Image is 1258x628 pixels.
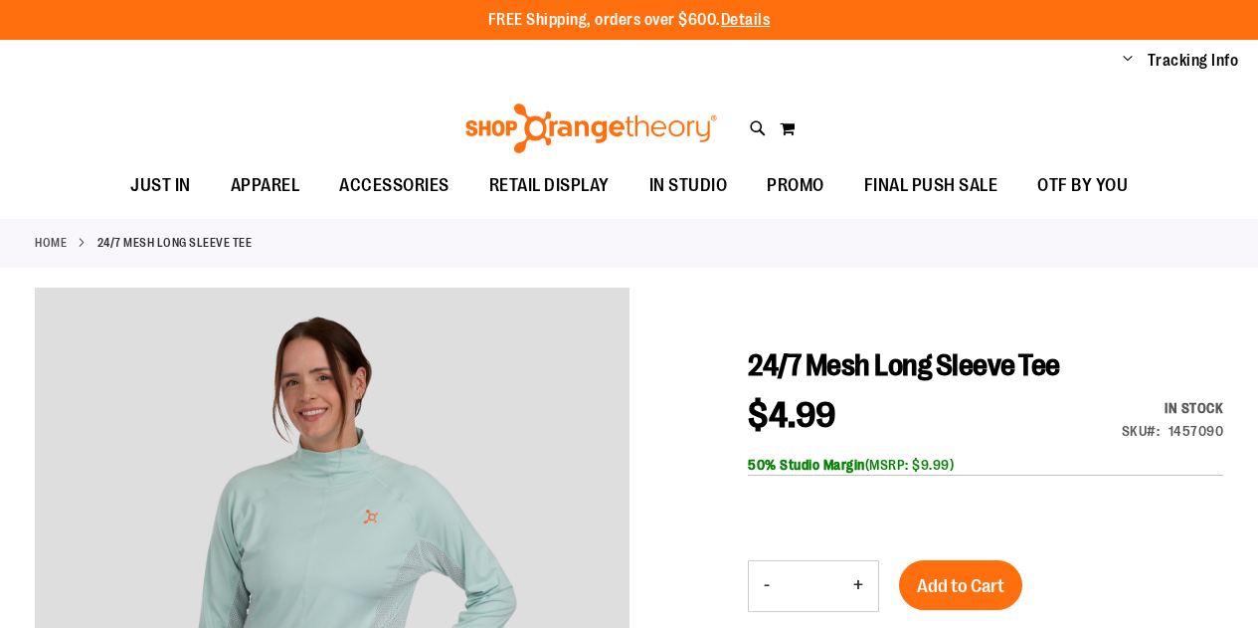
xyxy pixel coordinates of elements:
[844,163,1018,208] a: FINAL PUSH SALE
[748,457,865,473] b: 50% Studio Margin
[462,104,720,153] img: Shop Orangetheory
[767,163,824,208] span: PROMO
[1122,398,1224,418] div: Availability
[488,9,771,32] p: FREE Shipping, orders over $600.
[749,561,785,611] button: Decrease product quantity
[899,560,1022,610] button: Add to Cart
[748,348,1060,382] span: 24/7 Mesh Long Sleeve Tee
[1123,51,1133,71] button: Account menu
[319,163,469,209] a: ACCESSORIES
[917,575,1004,597] span: Add to Cart
[748,395,836,436] span: $4.99
[1168,421,1224,441] div: 1457090
[838,561,878,611] button: Increase product quantity
[339,163,449,208] span: ACCESSORIES
[1148,50,1239,72] a: Tracking Info
[721,11,771,29] a: Details
[629,163,748,209] a: IN STUDIO
[489,163,610,208] span: RETAIL DISPLAY
[748,455,1223,475] div: (MSRP: $9.99)
[130,163,191,208] span: JUST IN
[97,234,253,252] strong: 24/7 Mesh Long Sleeve Tee
[35,234,67,252] a: Home
[1122,398,1224,418] div: In stock
[1122,423,1161,439] strong: SKU
[1017,163,1148,209] a: OTF BY YOU
[469,163,629,209] a: RETAIL DISPLAY
[785,562,838,610] input: Product quantity
[1037,163,1128,208] span: OTF BY YOU
[231,163,300,208] span: APPAREL
[211,163,320,209] a: APPAREL
[864,163,998,208] span: FINAL PUSH SALE
[649,163,728,208] span: IN STUDIO
[110,163,211,209] a: JUST IN
[747,163,844,209] a: PROMO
